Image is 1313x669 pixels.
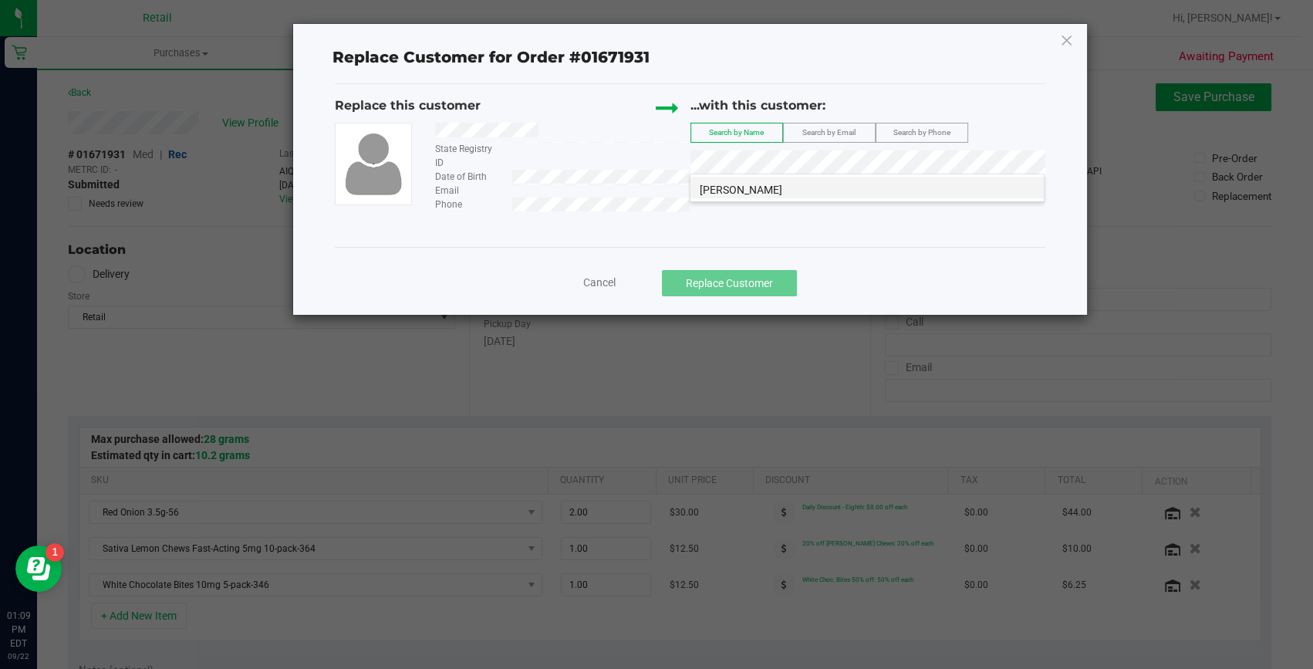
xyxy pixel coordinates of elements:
[46,543,64,562] iframe: Resource center unread badge
[424,170,512,184] div: Date of Birth
[335,98,481,113] span: Replace this customer
[662,270,797,296] button: Replace Customer
[323,45,659,71] span: Replace Customer for Order #01671931
[339,130,408,198] img: user-icon.png
[424,184,512,198] div: Email
[709,128,764,137] span: Search by Name
[424,142,512,170] div: State Registry ID
[690,98,825,113] span: ...with this customer:
[15,546,62,592] iframe: Resource center
[583,276,616,289] span: Cancel
[893,128,950,137] span: Search by Phone
[802,128,856,137] span: Search by Email
[424,198,512,211] div: Phone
